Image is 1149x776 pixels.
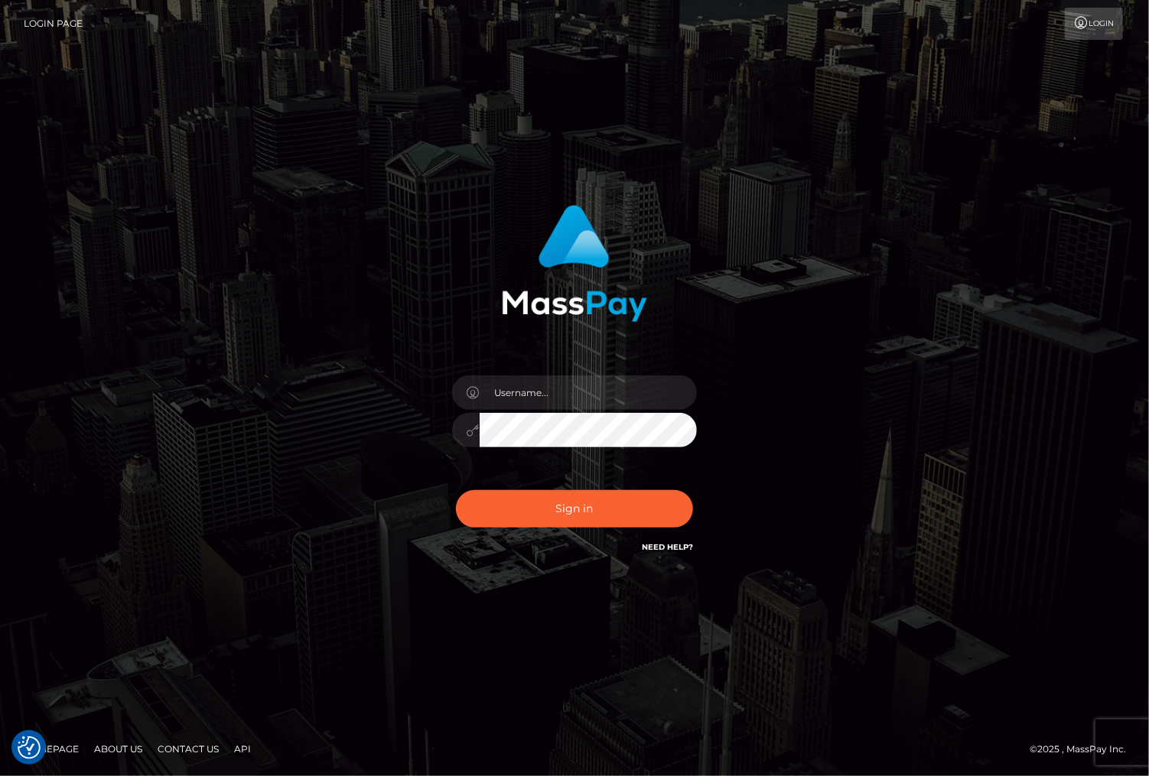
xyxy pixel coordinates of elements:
[480,375,697,410] input: Username...
[456,490,693,528] button: Sign in
[1065,8,1123,40] a: Login
[1030,741,1138,758] div: © 2025 , MassPay Inc.
[18,736,41,759] img: Revisit consent button
[642,542,693,552] a: Need Help?
[24,8,83,40] a: Login Page
[18,736,41,759] button: Consent Preferences
[88,737,148,761] a: About Us
[228,737,257,761] a: API
[151,737,225,761] a: Contact Us
[502,205,647,322] img: MassPay Login
[17,737,85,761] a: Homepage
